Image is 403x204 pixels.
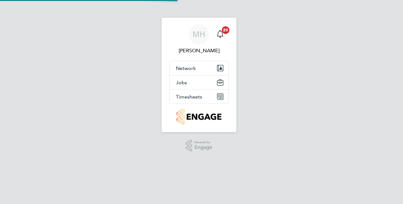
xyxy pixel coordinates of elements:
[170,61,228,75] button: Network
[195,140,212,145] span: Powered by
[170,90,228,104] button: Timesheets
[222,26,229,34] span: 20
[176,94,202,100] span: Timesheets
[214,24,227,44] a: 20
[169,24,229,54] a: MH[PERSON_NAME]
[162,18,236,132] nav: Main navigation
[170,75,228,89] button: Jobs
[176,109,221,124] img: countryside-properties-logo-retina.png
[169,47,229,54] span: Matt Hugo
[186,140,213,152] a: Powered byEngage
[176,80,187,86] span: Jobs
[193,30,205,38] span: MH
[195,145,212,150] span: Engage
[176,65,196,71] span: Network
[169,109,229,124] a: Go to home page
